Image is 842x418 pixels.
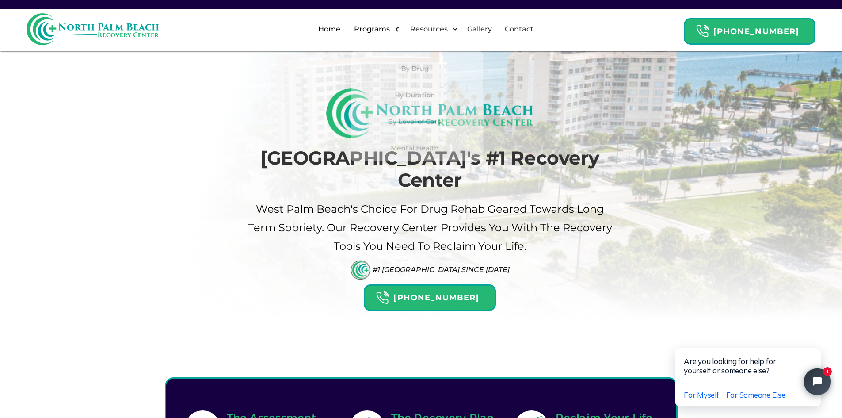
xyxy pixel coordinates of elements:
[376,291,389,305] img: Header Calendar Icons
[364,280,495,311] a: Header Calendar Icons[PHONE_NUMBER]
[247,147,613,192] h1: [GEOGRAPHIC_DATA]'s #1 Recovery Center
[393,293,479,303] strong: [PHONE_NUMBER]
[462,15,497,43] a: Gallery
[656,320,842,418] iframe: Tidio Chat
[351,51,484,161] nav: Programs
[373,265,510,274] div: #1 [GEOGRAPHIC_DATA] Since [DATE]
[247,200,613,256] p: West palm beach's Choice For drug Rehab Geared Towards Long term sobriety. Our Recovery Center pr...
[326,88,533,138] img: North Palm Beach Recovery Logo (Rectangle)
[356,64,474,73] div: By Drug
[356,143,474,153] div: Mental Health
[351,108,484,135] div: By Level of Care
[351,82,484,108] div: By Duration
[356,90,474,100] div: By Duration
[499,15,539,43] a: Contact
[408,24,450,35] div: Resources
[713,27,799,36] strong: [PHONE_NUMBER]
[684,14,815,45] a: Header Calendar Icons[PHONE_NUMBER]
[351,135,484,161] div: Mental Health
[313,15,346,43] a: Home
[403,15,461,43] div: Resources
[356,117,474,127] div: By Level of Care
[347,15,403,43] div: Programs
[351,56,484,82] div: By Drug
[696,24,709,38] img: Header Calendar Icons
[352,24,392,35] div: Programs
